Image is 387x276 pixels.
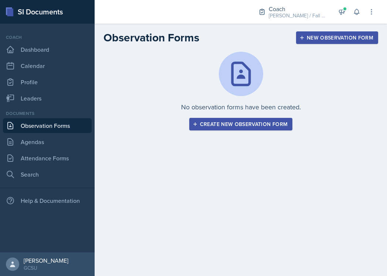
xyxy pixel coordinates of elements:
[3,110,92,117] div: Documents
[3,34,92,41] div: Coach
[269,12,328,20] div: [PERSON_NAME] / Fall 2025
[3,42,92,57] a: Dashboard
[3,91,92,106] a: Leaders
[301,35,373,41] div: New Observation Form
[181,102,301,112] p: No observation forms have been created.
[3,193,92,208] div: Help & Documentation
[3,75,92,89] a: Profile
[24,257,68,264] div: [PERSON_NAME]
[24,264,68,272] div: GCSU
[3,58,92,73] a: Calendar
[194,121,288,127] div: Create new observation form
[269,4,328,13] div: Coach
[3,134,92,149] a: Agendas
[3,151,92,166] a: Attendance Forms
[3,167,92,182] a: Search
[296,31,378,44] button: New Observation Form
[103,31,199,44] h2: Observation Forms
[3,118,92,133] a: Observation Forms
[189,118,292,130] button: Create new observation form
